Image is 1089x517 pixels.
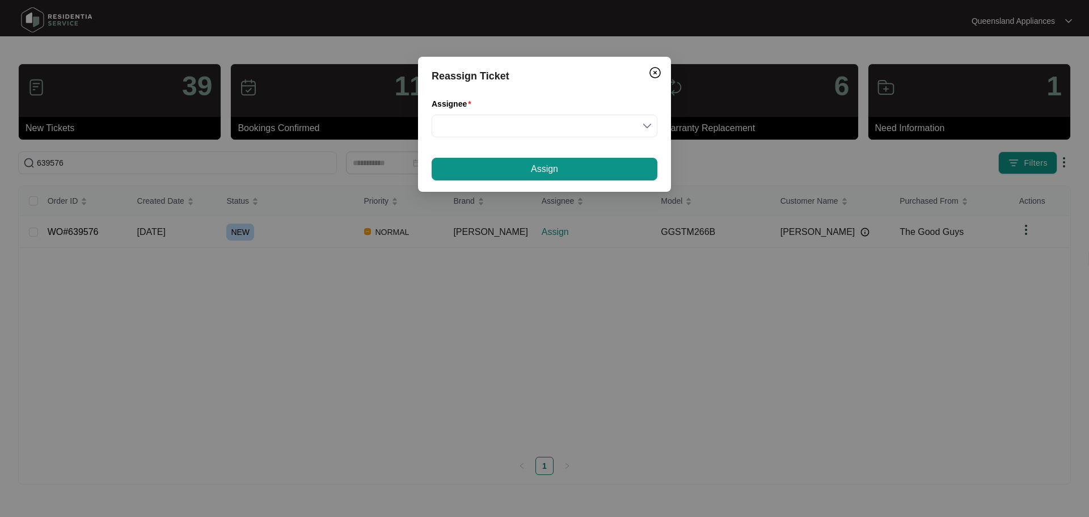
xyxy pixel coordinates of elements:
[646,64,664,82] button: Close
[432,98,476,110] label: Assignee
[432,68,657,84] div: Reassign Ticket
[531,162,558,176] span: Assign
[438,115,651,137] input: Assignee
[432,158,657,180] button: Assign
[648,66,662,79] img: closeCircle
